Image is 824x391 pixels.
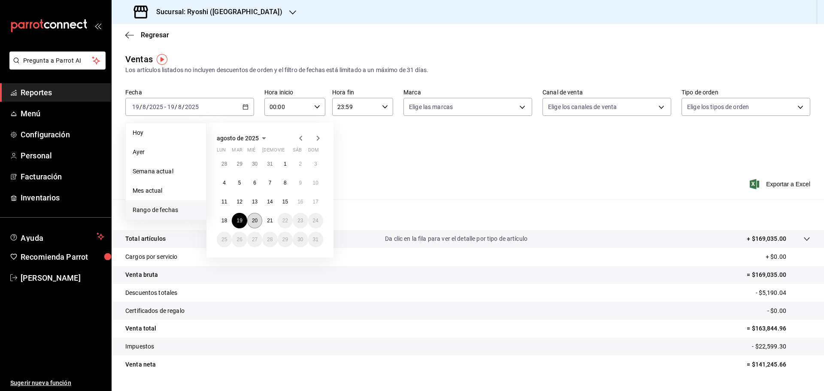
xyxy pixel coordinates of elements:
[21,87,104,98] span: Reportes
[232,232,247,247] button: 26 de agosto de 2025
[232,175,247,191] button: 5 de agosto de 2025
[182,103,185,110] span: /
[133,186,199,195] span: Mes actual
[125,342,154,351] p: Impuestos
[21,129,104,140] span: Configuración
[23,56,92,65] span: Pregunta a Parrot AI
[252,199,257,205] abbr: 13 de agosto de 2025
[264,89,325,95] label: Hora inicio
[262,232,277,247] button: 28 de agosto de 2025
[293,232,308,247] button: 30 de agosto de 2025
[313,218,318,224] abbr: 24 de agosto de 2025
[293,147,302,156] abbr: sábado
[217,232,232,247] button: 25 de agosto de 2025
[125,324,156,333] p: Venta total
[217,156,232,172] button: 28 de julio de 2025
[297,218,303,224] abbr: 23 de agosto de 2025
[217,213,232,228] button: 18 de agosto de 2025
[232,213,247,228] button: 19 de agosto de 2025
[262,194,277,209] button: 14 de agosto de 2025
[21,171,104,182] span: Facturación
[125,209,810,220] p: Resumen
[236,236,242,242] abbr: 26 de agosto de 2025
[221,218,227,224] abbr: 18 de agosto de 2025
[262,213,277,228] button: 21 de agosto de 2025
[125,89,254,95] label: Fecha
[247,156,262,172] button: 30 de julio de 2025
[133,128,199,137] span: Hoy
[21,108,104,119] span: Menú
[297,236,303,242] abbr: 30 de agosto de 2025
[284,161,287,167] abbr: 1 de agosto de 2025
[10,379,104,388] span: Sugerir nueva función
[548,103,617,111] span: Elige los canales de venta
[236,199,242,205] abbr: 12 de agosto de 2025
[269,180,272,186] abbr: 7 de agosto de 2025
[21,192,104,203] span: Inventarios
[149,103,164,110] input: ----
[125,252,178,261] p: Cargos por servicio
[308,175,323,191] button: 10 de agosto de 2025
[293,156,308,172] button: 2 de agosto de 2025
[278,175,293,191] button: 8 de agosto de 2025
[308,194,323,209] button: 17 de agosto de 2025
[313,199,318,205] abbr: 17 de agosto de 2025
[247,213,262,228] button: 20 de agosto de 2025
[252,218,257,224] abbr: 20 de agosto de 2025
[221,199,227,205] abbr: 11 de agosto de 2025
[267,218,273,224] abbr: 21 de agosto de 2025
[247,194,262,209] button: 13 de agosto de 2025
[125,53,153,66] div: Ventas
[21,150,104,161] span: Personal
[157,54,167,65] img: Tooltip marker
[267,236,273,242] abbr: 28 de agosto de 2025
[308,232,323,247] button: 31 de agosto de 2025
[125,31,169,39] button: Regresar
[178,103,182,110] input: --
[21,251,104,263] span: Recomienda Parrot
[293,175,308,191] button: 9 de agosto de 2025
[767,306,810,315] p: - $0.00
[217,194,232,209] button: 11 de agosto de 2025
[747,324,810,333] p: = $163,844.96
[252,161,257,167] abbr: 30 de julio de 2025
[164,103,166,110] span: -
[282,218,288,224] abbr: 22 de agosto de 2025
[747,360,810,369] p: = $141,245.66
[293,213,308,228] button: 23 de agosto de 2025
[217,135,259,142] span: agosto de 2025
[385,234,527,243] p: Da clic en la fila para ver el detalle por tipo de artículo
[308,156,323,172] button: 3 de agosto de 2025
[9,52,106,70] button: Pregunta a Parrot AI
[278,232,293,247] button: 29 de agosto de 2025
[262,147,313,156] abbr: jueves
[21,272,104,284] span: [PERSON_NAME]
[232,194,247,209] button: 12 de agosto de 2025
[687,103,749,111] span: Elige los tipos de orden
[278,213,293,228] button: 22 de agosto de 2025
[238,180,241,186] abbr: 5 de agosto de 2025
[146,103,149,110] span: /
[403,89,532,95] label: Marca
[766,252,810,261] p: + $0.00
[125,66,810,75] div: Los artículos listados no incluyen descuentos de orden y el filtro de fechas está limitado a un m...
[252,236,257,242] abbr: 27 de agosto de 2025
[223,180,226,186] abbr: 4 de agosto de 2025
[756,288,810,297] p: - $5,190.04
[409,103,453,111] span: Elige las marcas
[247,175,262,191] button: 6 de agosto de 2025
[751,179,810,189] button: Exportar a Excel
[185,103,199,110] input: ----
[308,213,323,228] button: 24 de agosto de 2025
[217,133,269,143] button: agosto de 2025
[217,175,232,191] button: 4 de agosto de 2025
[21,231,93,242] span: Ayuda
[125,270,158,279] p: Venta bruta
[236,218,242,224] abbr: 19 de agosto de 2025
[542,89,671,95] label: Canal de venta
[278,156,293,172] button: 1 de agosto de 2025
[278,147,285,156] abbr: viernes
[293,194,308,209] button: 16 de agosto de 2025
[132,103,139,110] input: --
